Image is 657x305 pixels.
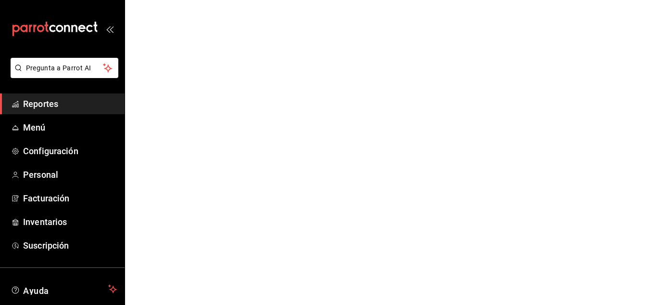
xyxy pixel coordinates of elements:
span: Ayuda [23,283,104,295]
span: Personal [23,168,117,181]
a: Pregunta a Parrot AI [7,70,118,80]
button: open_drawer_menu [106,25,114,33]
span: Configuración [23,145,117,158]
span: Facturación [23,192,117,205]
span: Reportes [23,97,117,110]
span: Suscripción [23,239,117,252]
button: Pregunta a Parrot AI [11,58,118,78]
span: Inventarios [23,215,117,228]
span: Pregunta a Parrot AI [26,63,103,73]
span: Menú [23,121,117,134]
